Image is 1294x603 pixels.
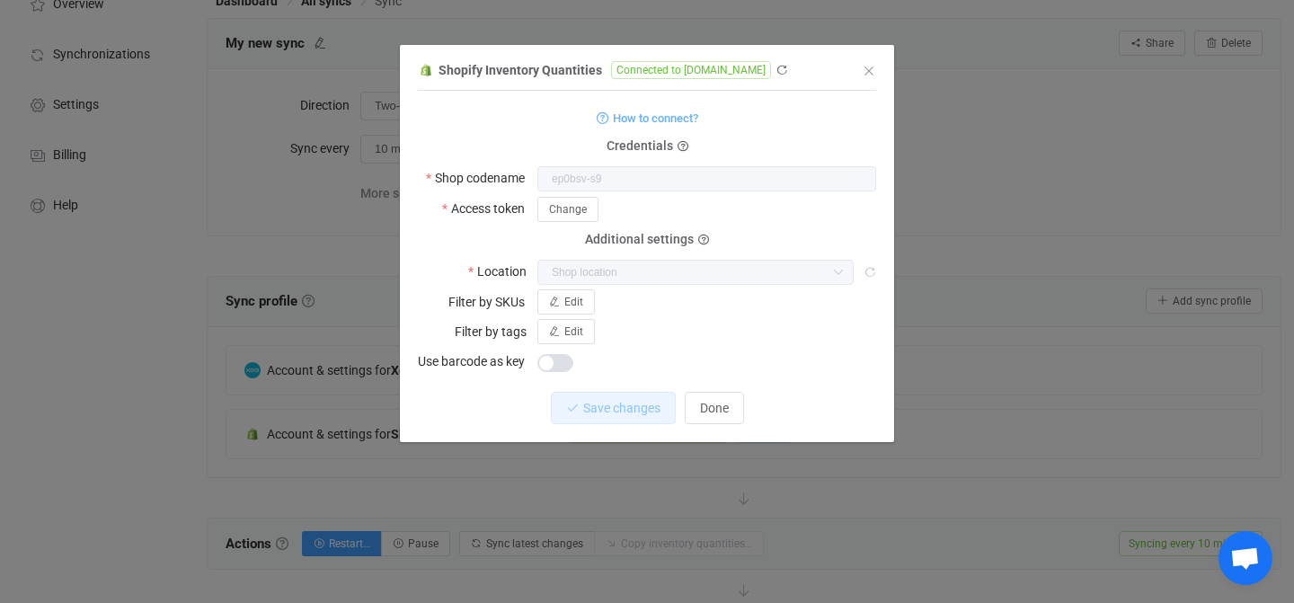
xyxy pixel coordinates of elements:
input: Select [537,260,854,285]
div: dialog [400,45,894,442]
label: Filter by SKUs [448,289,536,315]
span: Edit [564,325,583,338]
label: Location [468,259,537,284]
button: Edit [537,289,595,315]
label: Use barcode as key [418,349,536,374]
a: Open chat [1219,531,1272,585]
span: Save changes [583,401,660,415]
button: Save changes [551,392,676,424]
label: Filter by tags [455,319,537,344]
button: Edit [537,319,595,344]
button: Done [685,392,744,424]
span: Done [700,401,729,415]
span: Edit [564,296,583,308]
